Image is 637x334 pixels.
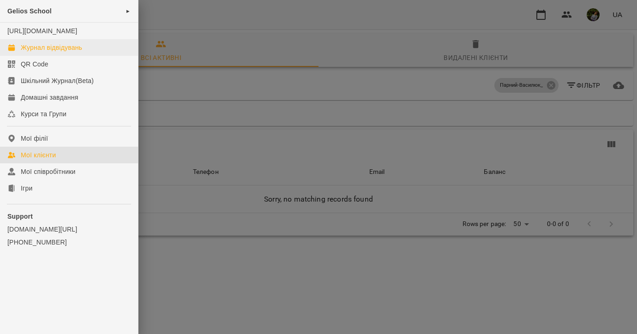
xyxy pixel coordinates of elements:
[21,76,94,85] div: Шкільний Журнал(Beta)
[7,27,77,35] a: [URL][DOMAIN_NAME]
[21,109,66,119] div: Курси та Групи
[126,7,131,15] span: ►
[21,43,82,52] div: Журнал відвідувань
[21,93,78,102] div: Домашні завдання
[21,60,48,69] div: QR Code
[7,212,131,221] p: Support
[21,167,76,176] div: Мої співробітники
[21,184,32,193] div: Ігри
[7,7,52,15] span: Gelios School
[21,150,56,160] div: Мої клієнти
[7,238,131,247] a: [PHONE_NUMBER]
[21,134,48,143] div: Мої філії
[7,225,131,234] a: [DOMAIN_NAME][URL]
